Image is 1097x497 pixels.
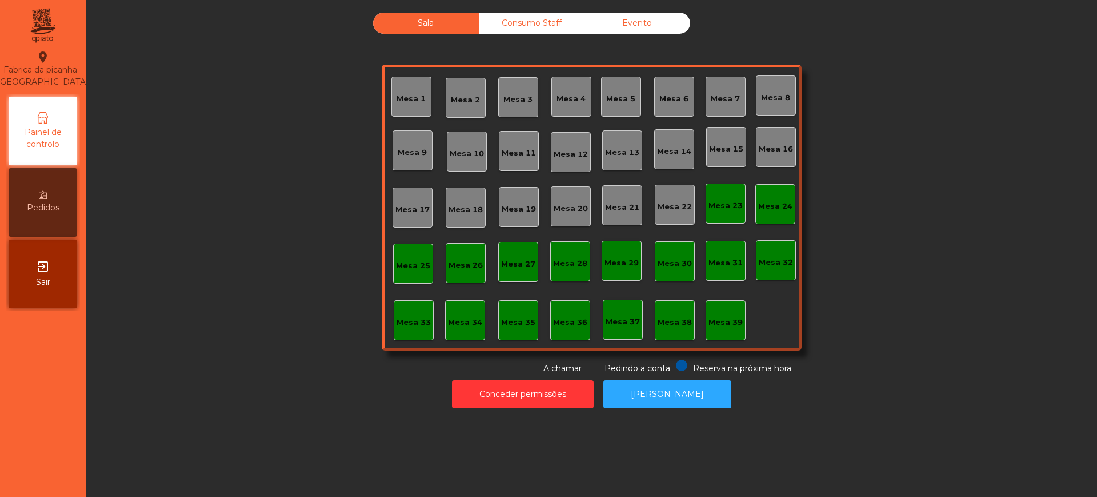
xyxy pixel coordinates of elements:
div: Mesa 6 [659,93,688,105]
button: [PERSON_NAME] [603,380,731,408]
div: Sala [373,13,479,34]
div: Mesa 27 [501,259,535,270]
div: Mesa 13 [605,147,639,158]
div: Mesa 11 [502,148,536,159]
div: Mesa 24 [758,201,792,212]
div: Mesa 14 [657,146,691,157]
div: Mesa 31 [708,257,743,269]
div: Mesa 39 [708,317,743,328]
div: Mesa 3 [503,94,533,105]
div: Evento [584,13,690,34]
i: exit_to_app [36,260,50,273]
div: Mesa 21 [605,202,639,213]
span: Pedindo a conta [604,363,670,373]
div: Mesa 19 [502,204,536,215]
div: Mesa 25 [396,260,430,272]
span: Sair [36,276,50,288]
div: Mesa 10 [450,148,484,160]
div: Mesa 7 [711,93,740,105]
div: Mesa 35 [501,317,535,328]
div: Mesa 20 [554,203,588,214]
img: qpiato [29,6,57,46]
div: Mesa 18 [449,204,483,216]
div: Mesa 17 [395,204,430,216]
div: Mesa 5 [606,93,635,105]
div: Consumo Staff [479,13,584,34]
div: Mesa 1 [397,93,426,105]
div: Mesa 33 [397,317,431,328]
div: Mesa 32 [759,257,793,268]
div: Mesa 28 [553,258,587,269]
button: Conceder permissões [452,380,594,408]
span: Reserva na próxima hora [693,363,791,373]
div: Mesa 23 [708,200,743,212]
i: location_on [36,50,50,64]
div: Mesa 22 [658,201,692,213]
div: Mesa 4 [556,93,586,105]
div: Mesa 37 [606,316,640,328]
div: Mesa 8 [761,92,790,104]
div: Mesa 26 [449,260,483,271]
div: Mesa 34 [448,317,482,328]
span: A chamar [543,363,582,373]
div: Mesa 12 [554,149,588,160]
div: Mesa 9 [398,147,427,158]
div: Mesa 2 [451,94,480,106]
div: Mesa 16 [759,144,793,155]
div: Mesa 30 [658,258,692,269]
span: Pedidos [27,202,59,214]
span: Painel de controlo [11,126,74,150]
div: Mesa 15 [709,144,743,155]
div: Mesa 38 [658,317,692,328]
div: Mesa 29 [604,257,639,269]
div: Mesa 36 [553,317,587,328]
